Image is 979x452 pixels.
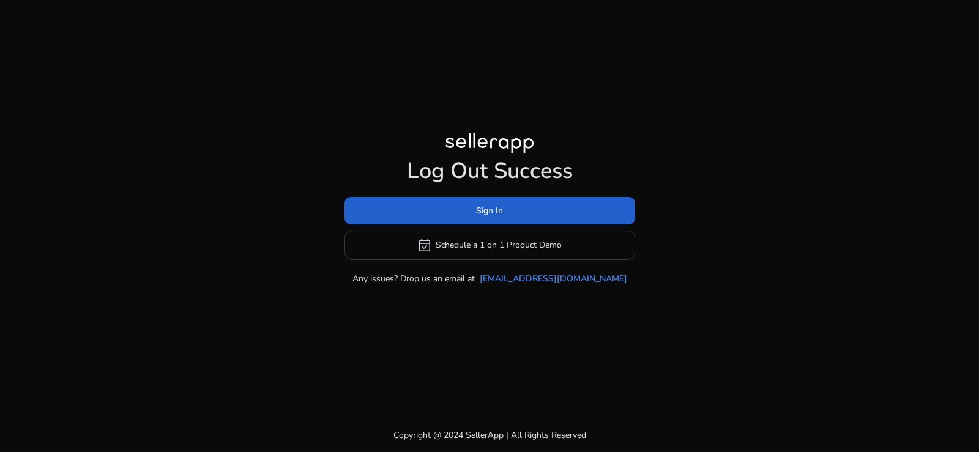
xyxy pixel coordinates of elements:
span: Sign In [476,204,503,217]
p: Any issues? Drop us an email at [352,272,475,285]
button: Sign In [344,197,635,224]
h1: Log Out Success [344,158,635,184]
button: event_availableSchedule a 1 on 1 Product Demo [344,231,635,260]
span: event_available [417,238,432,253]
a: [EMAIL_ADDRESS][DOMAIN_NAME] [480,272,627,285]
